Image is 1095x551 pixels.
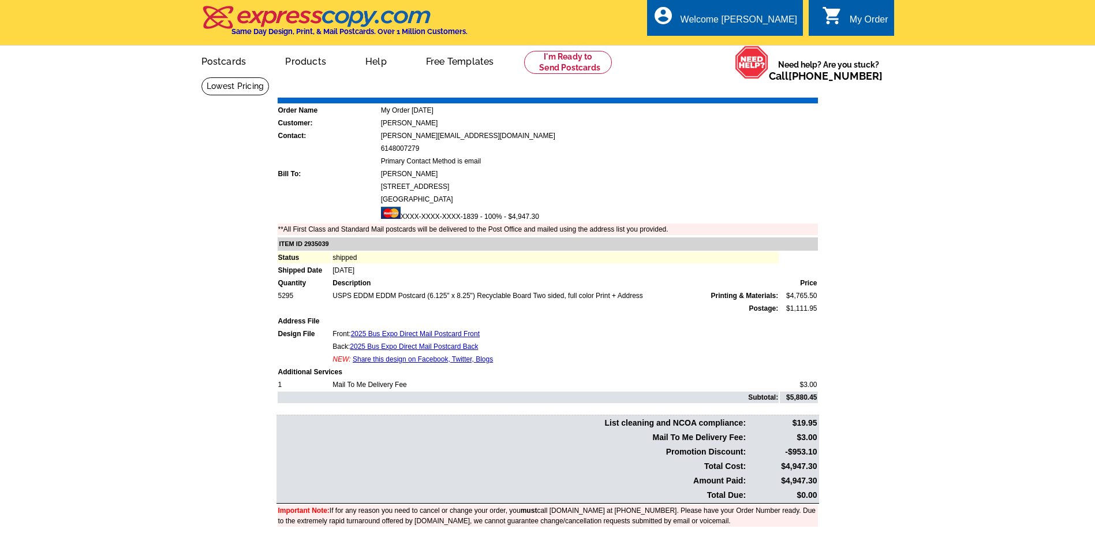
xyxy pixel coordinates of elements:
[788,70,883,82] a: [PHONE_NUMBER]
[183,47,265,74] a: Postcards
[748,460,817,473] td: $4,947.30
[350,342,478,351] a: 2025 Bus Expo Direct Mail Postcard Back
[521,507,537,515] b: must
[380,105,818,116] td: My Order [DATE]
[278,252,331,263] td: Status
[278,117,379,129] td: Customer:
[201,14,468,36] a: Same Day Design, Print, & Mail Postcards. Over 1 Million Customers.
[278,328,331,340] td: Design File
[780,290,817,301] td: $4,765.50
[347,47,405,74] a: Help
[711,291,778,301] span: Printing & Materials:
[278,489,747,502] td: Total Due:
[278,105,379,116] td: Order Name
[278,237,818,251] td: ITEM ID 2935039
[332,277,779,289] td: Description
[278,366,818,378] td: Additional Services
[748,489,817,502] td: $0.00
[780,392,817,403] td: $5,880.45
[351,330,480,338] a: 2025 Bus Expo Direct Mail Postcard Front
[278,265,331,276] td: Shipped Date
[278,224,818,235] td: **All First Class and Standard Mail postcards will be delivered to the Post Office and mailed usi...
[278,445,747,459] td: Promotion Discount:
[278,130,379,142] td: Contact:
[748,416,817,430] td: $19.95
[822,5,843,26] i: shopping_cart
[278,315,331,327] td: Address File
[780,303,817,314] td: $1,111.95
[780,379,817,390] td: $3.00
[267,47,345,74] a: Products
[278,460,747,473] td: Total Cost:
[769,70,883,82] span: Call
[278,168,379,180] td: Bill To:
[380,155,818,167] td: Primary Contact Method is email
[681,14,797,31] div: Welcome [PERSON_NAME]
[735,46,769,79] img: help
[748,474,817,487] td: $4,947.30
[822,13,888,27] a: shopping_cart My Order
[380,181,818,192] td: [STREET_ADDRESS]
[332,265,779,276] td: [DATE]
[332,379,779,390] td: Mail To Me Delivery Fee
[231,27,468,36] h4: Same Day Design, Print, & Mail Postcards. Over 1 Million Customers.
[380,117,818,129] td: [PERSON_NAME]
[749,304,778,312] strong: Postage:
[850,14,888,31] div: My Order
[278,392,779,403] td: Subtotal:
[769,59,888,82] span: Need help? Are you stuck?
[380,168,818,180] td: [PERSON_NAME]
[278,290,331,301] td: 5295
[780,277,817,289] td: Price
[748,431,817,444] td: $3.00
[278,277,331,289] td: Quantity
[380,130,818,142] td: [PERSON_NAME][EMAIL_ADDRESS][DOMAIN_NAME]
[380,206,818,222] td: XXXX-XXXX-XXXX-1839 - 100% - $4,947.30
[278,474,747,487] td: Amount Paid:
[380,193,818,205] td: [GEOGRAPHIC_DATA]
[278,505,818,527] td: If for any reason you need to cancel or change your order, you call [DOMAIN_NAME] at [PHONE_NUMBE...
[748,445,817,459] td: -$953.10
[278,507,330,515] font: Important Note:
[380,143,818,154] td: 6148007279
[408,47,513,74] a: Free Templates
[353,355,493,363] a: Share this design on Facebook, Twitter, Blogs
[332,328,779,340] td: Front:
[278,416,747,430] td: List cleaning and NCOA compliance:
[278,379,331,390] td: 1
[653,5,674,26] i: account_circle
[332,290,779,301] td: USPS EDDM EDDM Postcard (6.125" x 8.25") Recyclable Board Two sided, full color Print + Address
[332,252,779,263] td: shipped
[332,341,779,352] td: Back:
[278,431,747,444] td: Mail To Me Delivery Fee:
[381,207,401,219] img: mast.gif
[332,355,350,363] span: NEW:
